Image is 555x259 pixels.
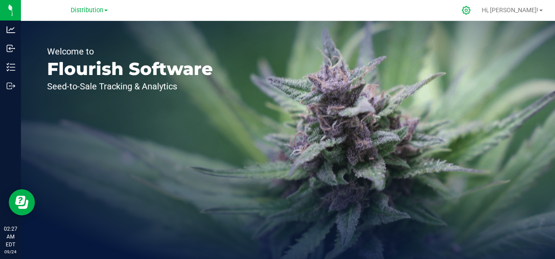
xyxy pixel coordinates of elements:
p: Seed-to-Sale Tracking & Analytics [47,82,213,91]
inline-svg: Inbound [7,44,15,53]
p: 02:27 AM EDT [4,225,17,249]
iframe: Resource center [9,189,35,215]
p: Flourish Software [47,60,213,78]
span: Hi, [PERSON_NAME]! [482,7,538,14]
p: 09/24 [4,249,17,255]
inline-svg: Outbound [7,82,15,90]
div: Manage settings [460,6,473,15]
inline-svg: Inventory [7,63,15,72]
inline-svg: Analytics [7,25,15,34]
p: Welcome to [47,47,213,56]
span: Distribution [71,7,103,14]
